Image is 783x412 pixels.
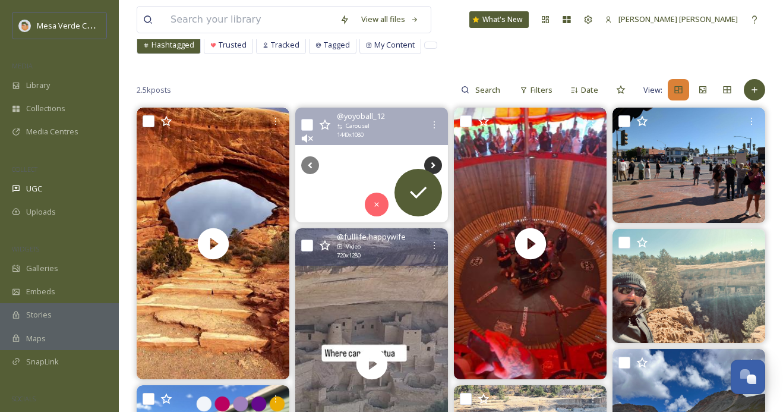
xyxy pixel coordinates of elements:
span: Tracked [271,39,299,51]
span: Collections [26,103,65,114]
img: Redlands, CA, has gathered at the #FourCorners downtown to stand up for democracy! 9/1/25 [612,108,765,222]
span: Hashtagged [151,39,194,51]
a: View all files [355,8,425,31]
video: Bit of my life but the real ones know #living #familyfirst #redrocks #navajonation #kayenta #kaye... [295,127,448,203]
span: UGC [26,183,42,194]
video: Arches National Park is a trip🏜️ • • • Moab, Utah #travel #solotravel #utah #fourcorners #colorad... [137,108,289,379]
span: View: [643,84,662,96]
input: Search [469,78,508,102]
span: MEDIA [12,61,33,70]
span: 720 x 1280 [337,251,361,260]
img: #MesaVerdeNationalPark #AncientRuins #ColoradoAdventures #CulturalHeritage #TravelThrowback #Expl... [612,229,765,344]
span: @ fulllife.happywife [337,231,406,243]
span: Carousel [346,122,370,130]
img: thumbnail [454,108,607,379]
span: COLLECT [12,165,37,174]
span: Uploads [26,206,56,218]
span: SOCIALS [12,394,36,403]
span: Date [581,84,598,96]
span: Maps [26,333,46,344]
button: Open Chat [731,360,765,394]
span: SnapLink [26,356,59,367]
span: Trusted [219,39,247,51]
span: [PERSON_NAME] [PERSON_NAME] [618,14,738,24]
input: Search your library [165,7,334,33]
span: Tagged [324,39,350,51]
span: Media Centres [26,126,78,137]
span: Video [346,243,361,251]
img: MVC%20SnapSea%20logo%20%281%29.png [19,20,31,32]
span: WIDGETS [12,244,39,253]
span: My Content [374,39,415,51]
img: thumbnail [137,108,289,379]
a: [PERSON_NAME] [PERSON_NAME] [599,8,744,31]
span: 2.5k posts [137,84,171,96]
span: Embeds [26,286,55,297]
span: Library [26,80,50,91]
span: Stories [26,309,52,320]
a: What's New [469,11,529,28]
video: First year at fourcornersmotorcyclerally and it did not disappoint. See you next year! • #harley ... [454,108,607,379]
span: Mesa Verde Country [37,20,110,31]
span: Filters [531,84,552,96]
span: Galleries [26,263,58,274]
span: @ yoyoball_12 [337,111,385,122]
